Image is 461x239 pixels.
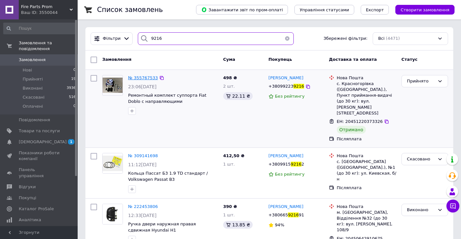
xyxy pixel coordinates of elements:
[19,117,50,123] span: Повідомлення
[269,84,293,89] span: +38099223
[337,136,396,142] div: Післяплата
[73,67,76,73] span: 0
[19,57,46,63] span: Замовлення
[19,195,36,201] span: Покупці
[337,185,396,191] div: Післяплата
[337,210,396,233] div: м. [GEOGRAPHIC_DATA], Відділення №32 (до 30 кг): вул. [PERSON_NAME], 108/9
[19,184,36,190] span: Відгуки
[269,204,303,209] span: [PERSON_NAME]
[23,103,43,109] span: Оплачені
[293,84,304,89] span: 9216
[23,76,43,82] span: Прийняті
[138,32,294,45] input: Пошук за номером замовлення, ПІБ покупця, номером телефону, Email, номером накладної
[71,76,76,82] span: 19
[407,207,435,213] div: Виконано
[201,7,283,13] span: Завантажити звіт по пром-оплаті
[128,162,157,167] span: 11:12[DATE]
[386,36,400,41] span: (4471)
[103,78,123,92] img: Фото товару
[395,5,455,15] button: Створити замовлення
[401,7,449,12] span: Створити замовлення
[275,94,305,99] span: Без рейтингу
[337,153,396,159] div: Нова Пошта
[269,57,292,62] span: Покупець
[337,81,396,116] div: с. Красногорівка ([GEOGRAPHIC_DATA].), Пункт приймання-видачі (до 30 кг): вул. [PERSON_NAME][STRE...
[291,162,302,167] span: 9216
[128,204,158,209] a: № 222453806
[337,159,396,182] div: с. [GEOGRAPHIC_DATA] ([GEOGRAPHIC_DATA].), №1 (до 30 кг): ул. Киевская, б/н
[269,75,303,81] a: [PERSON_NAME]
[223,84,235,89] span: 2 шт.
[223,204,237,209] span: 390 ₴
[337,75,396,81] div: Нова Пошта
[302,162,304,167] span: 2
[128,222,196,233] a: Ручка двери наружная правая сдвижная Hyundai H1
[23,85,43,91] span: Виконані
[128,171,208,182] a: Кольца Пассат Б3 1.9 TD стандарт / Volkswagen Passat B3
[196,5,288,15] button: Завантажити звіт по пром-оплаті
[223,153,245,158] span: 412,50 ₴
[128,84,157,89] span: 23:06[DATE]
[223,212,235,217] span: 1 шт.
[69,94,76,100] span: 516
[288,212,299,217] span: 9216
[269,212,288,217] span: +380665
[23,94,45,100] span: Скасовані
[407,78,435,85] div: Прийнято
[269,162,291,167] span: +3809915
[21,10,78,16] div: Ваш ID: 3550044
[294,5,354,15] button: Управління статусами
[269,212,304,217] span: +380665921691
[102,153,123,174] a: Фото товару
[281,32,294,45] button: Очистить
[223,57,235,62] span: Cума
[300,7,349,12] span: Управління статусами
[19,150,60,162] span: Показники роботи компанії
[324,36,368,42] span: Збережені фільтри:
[21,4,70,10] span: Fire Parts Prom
[223,92,253,100] div: 22.11 ₴
[223,162,235,167] span: 1 шт.
[103,153,123,173] img: Фото товару
[128,153,158,158] a: № 309141698
[102,204,123,224] a: Фото товару
[19,167,60,179] span: Панель управління
[102,57,131,62] span: Замовлення
[102,75,123,96] a: Фото товару
[103,36,121,42] span: Фільтри
[19,217,41,223] span: Аналітика
[128,75,158,80] a: № 355767533
[269,153,303,159] a: [PERSON_NAME]
[407,156,435,163] div: Скасовано
[103,204,123,224] img: Фото товару
[269,75,303,80] span: [PERSON_NAME]
[68,139,74,145] span: 1
[361,5,389,15] button: Експорт
[67,85,76,91] span: 3936
[366,7,384,12] span: Експорт
[19,40,78,52] span: Замовлення та повідомлення
[389,7,455,12] a: Створити замовлення
[269,84,304,89] span: +380992239216
[329,57,377,62] span: Доставка та оплата
[23,67,32,73] span: Нові
[275,223,284,227] span: 94%
[128,93,206,104] a: Ремонтный комплект суппорта Fiat Doblo с направляющими
[19,139,67,145] span: [DEMOGRAPHIC_DATA]
[401,57,418,62] span: Статус
[337,126,366,134] div: Отримано
[269,153,303,158] span: [PERSON_NAME]
[3,23,76,34] input: Пошук
[446,200,459,212] button: Чат з покупцем
[269,204,303,210] a: [PERSON_NAME]
[275,172,305,177] span: Без рейтингу
[299,212,304,217] span: 91
[337,204,396,210] div: Нова Пошта
[19,128,60,134] span: Товари та послуги
[97,6,163,14] h1: Список замовлень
